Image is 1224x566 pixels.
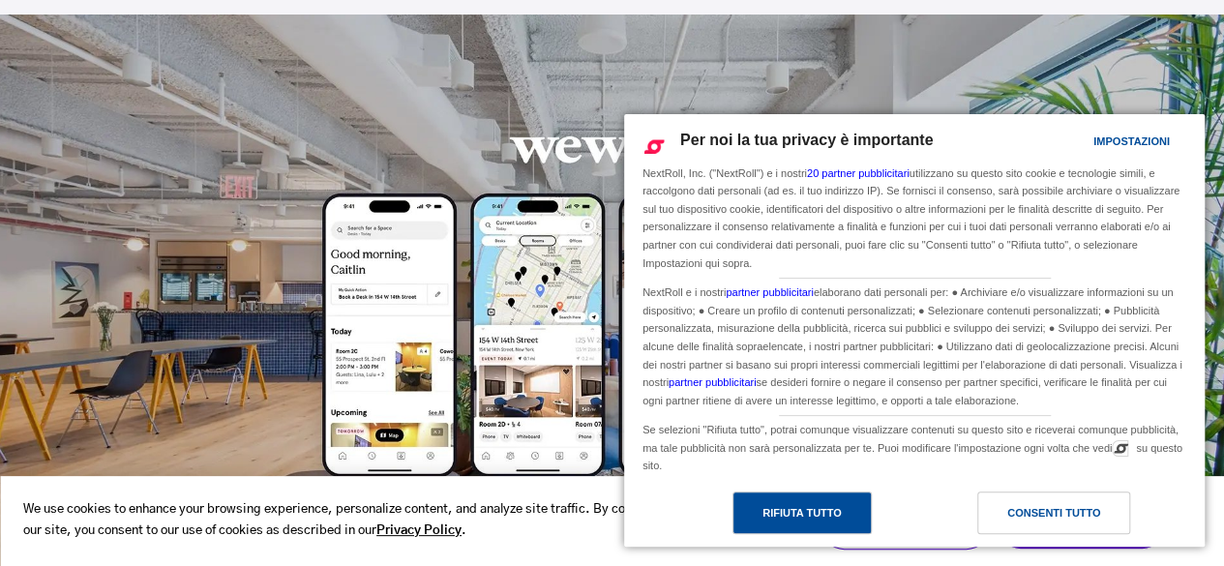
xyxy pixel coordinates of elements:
div: NextRoll, Inc. ("NextRoll") e i nostri utilizzano su questo sito cookie e tecnologie simili, e ra... [639,163,1190,274]
div: Impostazioni [1093,131,1170,152]
a: 20 partner pubblicitari [807,167,910,179]
a: partner pubblicitari [726,286,814,298]
div: NextRoll e i nostri elaborano dati personali per: ● Archiviare e/o visualizzare informazioni su u... [639,279,1190,411]
div: Rifiuta tutto [762,502,842,523]
a: Consenti tutto [914,492,1193,544]
p: We use cookies to enhance your browsing experience, personalize content, and analyze site traffic... [23,499,711,544]
a: Privacy Policy [376,521,462,543]
a: Rifiuta tutto [636,492,914,544]
div: Se selezioni "Rifiuta tutto", potrai comunque visualizzare contenuti su questo sito e riceverai c... [639,416,1190,477]
span: Per noi la tua privacy è importante [680,132,933,148]
a: Impostazioni [1060,126,1106,162]
div: Consenti tutto [1007,502,1100,523]
a: partner pubblicitari [669,376,757,388]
